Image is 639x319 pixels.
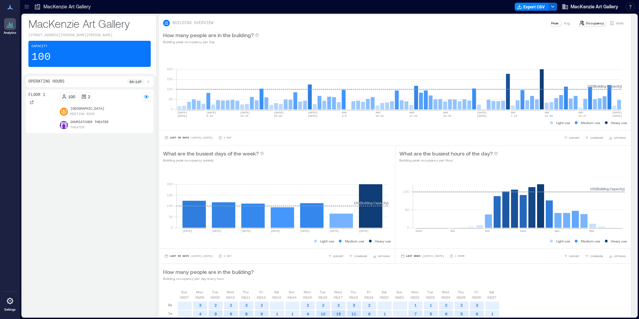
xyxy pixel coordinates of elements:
text: 3-9 [342,114,347,117]
p: 1 Day [224,254,232,258]
p: Building peak occupancy per Hour [399,157,498,163]
text: [DATE] [612,114,622,117]
text: SEP [579,111,584,114]
p: Tue [427,289,433,295]
button: EXPORT [327,253,345,259]
p: Floor 1 [28,92,45,98]
p: Sat [382,289,386,295]
span: COMPARE [354,254,367,258]
text: 4am [450,229,455,232]
p: MacKenzie Art Gallery [28,17,151,30]
p: 09/11 [241,295,250,300]
p: Building peak occupancy per Day [163,39,259,44]
span: OPTIONS [378,254,390,258]
p: 09/12 [257,295,266,300]
p: Fri [475,289,478,295]
text: 15 [336,312,341,316]
text: 1 [414,303,417,307]
text: SEP [545,111,550,114]
p: [GEOGRAPHIC_DATA] [71,106,105,112]
text: 1 [430,303,432,307]
tspan: 0 [171,225,173,229]
p: How many people are in the building? [163,31,254,39]
text: 10-16 [376,114,384,117]
span: EXPORT [569,136,580,140]
tspan: 200 [167,182,173,186]
text: [DATE] [207,111,216,114]
text: [DATE] [300,229,310,232]
p: BUILDING OVERVIEW [172,20,213,26]
p: What are the busiest days of the week? [163,149,259,157]
text: 1 [291,312,294,316]
p: Analytics [4,31,16,35]
text: 7-13 [511,114,517,117]
text: [DATE] [477,111,487,114]
button: Last 90 Days |[DATE]-[DATE] [163,253,214,259]
p: Sun [289,289,295,295]
text: 6-12 [207,114,213,117]
text: [DATE] [240,111,250,114]
text: 1 [276,312,278,316]
button: OPTIONS [371,253,391,259]
p: Occupancy [586,20,604,26]
text: 6 [368,312,371,316]
p: Mon [411,289,418,295]
tspan: 100 [167,87,173,91]
button: Last 90 Days |[DATE]-[DATE] [163,134,214,141]
p: Medium use [581,120,600,125]
text: 4 [307,312,309,316]
p: Sat [274,289,279,295]
text: [DATE] [330,229,339,232]
span: COMPARE [590,136,603,140]
text: 2 [368,303,371,307]
p: 100 [68,94,75,99]
text: 10 [321,312,326,316]
p: 09/23 [426,295,435,300]
p: Settings [4,308,16,312]
text: [DATE] [212,229,222,232]
p: 09/08 [195,295,204,300]
text: 2 [445,303,448,307]
p: 09/26 [472,295,481,300]
p: Wed [442,289,449,295]
text: 6 [476,312,478,316]
span: OPTIONS [614,136,626,140]
p: 09/14 [287,295,296,300]
tspan: 0 [171,107,173,111]
text: 8pm [589,229,594,232]
button: COMPARE [584,134,605,141]
p: 09/21 [395,295,404,300]
text: 11 [352,312,356,316]
text: 2 [322,303,325,307]
p: 09/18 [349,295,358,300]
text: AUG [376,111,381,114]
p: Shumiatcher Theater [71,120,109,125]
p: Light use [556,120,570,125]
p: MacKenzie Art Gallery [43,3,91,10]
text: 3 [199,303,202,307]
text: AUG [342,111,347,114]
text: [DATE] [308,111,317,114]
p: Mon [304,289,311,295]
text: 5 [461,312,463,316]
text: [DATE] [359,229,369,232]
p: Sun [396,289,402,295]
p: 2 [88,94,90,99]
p: Medium use [345,238,364,244]
text: SEP [511,111,516,114]
text: 2 [215,303,217,307]
text: 4pm [554,229,559,232]
button: Export CSV [515,3,549,11]
text: [DATE] [477,114,487,117]
p: 09/22 [410,295,419,300]
p: Light use [556,238,570,244]
text: 4 [199,312,202,316]
tspan: 100 [403,190,409,194]
text: [DATE] [612,111,622,114]
p: Tue [212,289,218,295]
text: 9 [215,312,217,316]
text: 13-19 [240,114,248,117]
button: COMPARE [584,253,605,259]
text: 5 [430,312,432,316]
button: MacKenzie Art Gallery [560,1,620,12]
